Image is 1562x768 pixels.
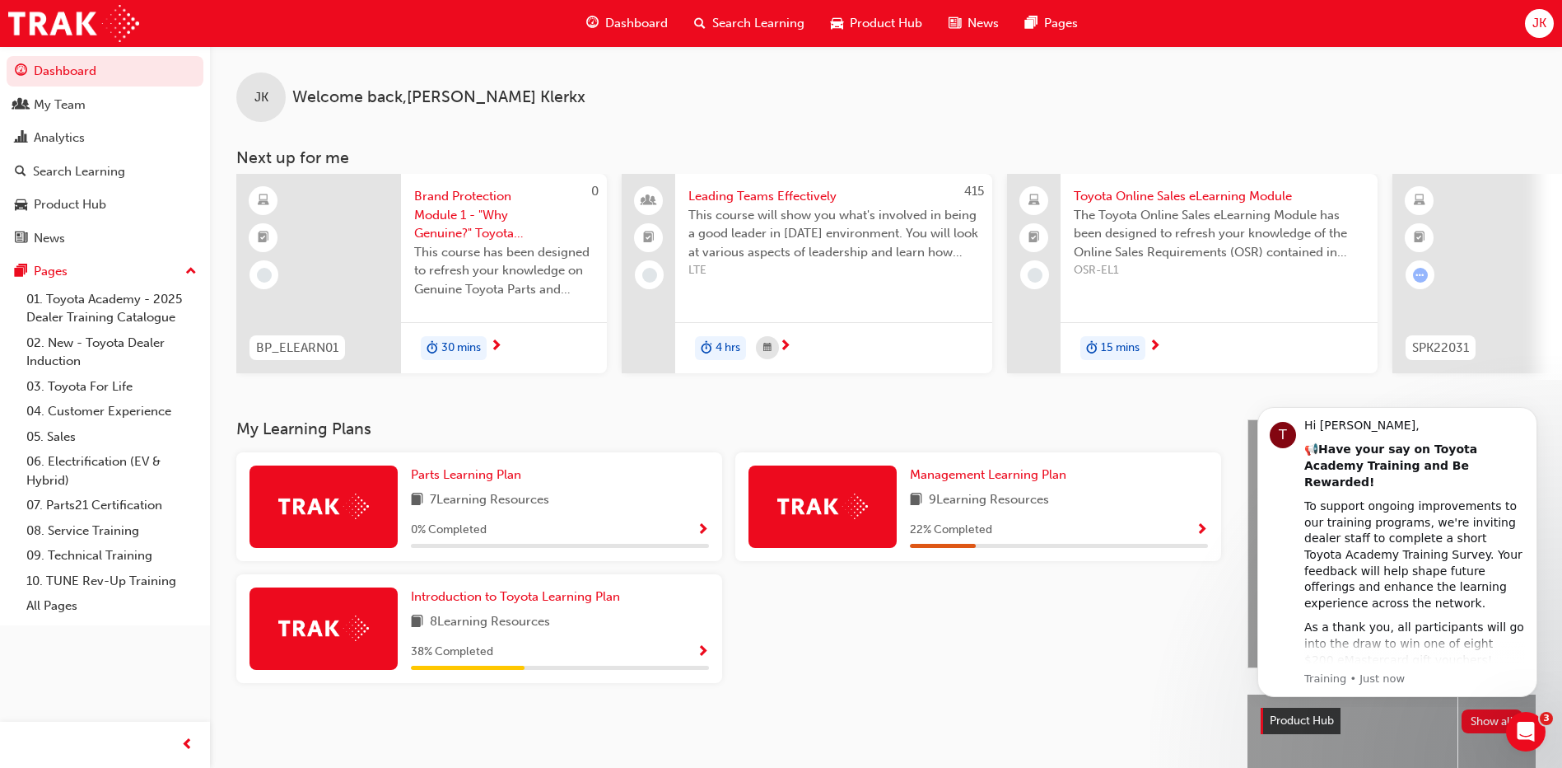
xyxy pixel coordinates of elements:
a: Toyota Online Sales eLearning ModuleThe Toyota Online Sales eLearning Module has been designed to... [1007,174,1378,373]
span: next-icon [779,340,791,354]
span: news-icon [15,232,27,246]
a: 10. TUNE Rev-Up Training [20,569,203,594]
span: book-icon [411,490,423,511]
a: My Team [7,90,203,120]
a: 05. Sales [20,424,203,450]
a: News [7,223,203,254]
span: prev-icon [181,735,194,756]
span: learningResourceType_ELEARNING-icon [258,190,269,212]
span: Product Hub [1270,714,1334,728]
a: Search Learning [7,157,203,187]
a: 02. New - Toyota Dealer Induction [20,330,203,374]
span: people-icon [643,190,655,212]
span: Leading Teams Effectively [688,187,979,206]
h3: Next up for me [210,148,1562,167]
button: Show all [1462,709,1523,733]
button: Pages [7,256,203,287]
span: car-icon [831,13,843,34]
span: next-icon [490,340,502,354]
span: Pages [1044,14,1078,33]
span: booktick-icon [643,227,655,249]
span: Parts Learning Plan [411,467,521,482]
span: BP_ELEARN01 [256,339,338,358]
span: Show Progress [1196,523,1208,538]
span: 0 % Completed [411,521,487,540]
span: This course will show you what's involved in being a good leader in [DATE] environment. You will ... [688,206,979,262]
span: Show Progress [697,523,709,538]
a: news-iconNews [935,7,1012,40]
button: Show Progress [697,642,709,663]
a: car-iconProduct Hub [818,7,935,40]
span: Welcome back , [PERSON_NAME] Klerkx [292,88,585,107]
span: chart-icon [15,131,27,146]
span: Toyota Online Sales eLearning Module [1074,187,1364,206]
a: Dashboard [7,56,203,87]
span: booktick-icon [258,227,269,249]
div: Analytics [34,129,85,148]
a: Analytics [7,123,203,153]
a: Introduction to Toyota Learning Plan [411,588,627,606]
a: 03. Toyota For Life [20,374,203,400]
span: learningResourceType_ELEARNING-icon [1414,190,1425,212]
span: JK [1532,14,1546,33]
span: duration-icon [1086,338,1098,359]
span: 22 % Completed [910,521,992,540]
span: 415 [964,184,984,199]
img: Trak [278,616,369,641]
a: guage-iconDashboard [573,7,681,40]
span: learningRecordVerb_NONE-icon [642,268,657,283]
button: DashboardMy TeamAnalyticsSearch LearningProduct HubNews [7,53,203,256]
span: calendar-icon [763,338,772,358]
span: search-icon [694,13,706,34]
span: News [968,14,999,33]
span: SPK22031 [1412,339,1469,358]
span: Introduction to Toyota Learning Plan [411,589,620,604]
button: JK [1525,9,1554,38]
div: Pages [34,262,68,281]
span: booktick-icon [1414,227,1425,249]
span: 3 [1540,712,1553,725]
a: 415Leading Teams EffectivelyThis course will show you what's involved in being a good leader in [... [622,174,992,373]
span: news-icon [949,13,961,34]
span: learningRecordVerb_ATTEMPT-icon [1413,268,1428,283]
button: Show Progress [697,520,709,541]
span: 0 [591,184,599,199]
span: 38 % Completed [411,643,493,662]
span: 4 hrs [716,339,740,358]
a: 08. Service Training [20,518,203,544]
span: booktick-icon [1028,227,1040,249]
iframe: Intercom live chat [1506,712,1546,752]
span: Brand Protection Module 1 - "Why Genuine?" Toyota Genuine Parts and Accessories [414,187,594,243]
span: car-icon [15,198,27,213]
span: learningRecordVerb_NONE-icon [257,268,272,283]
a: Product Hub [7,190,203,220]
span: duration-icon [701,338,712,359]
span: Show Progress [697,645,709,660]
span: book-icon [910,490,922,511]
a: Product HubShow all [1261,708,1522,734]
span: pages-icon [15,265,27,279]
img: Trak [278,494,369,519]
span: search-icon [15,165,26,180]
span: Dashboard [605,14,668,33]
span: 9 Learning Resources [929,490,1049,511]
span: pages-icon [1025,13,1037,34]
a: 06. Electrification (EV & Hybrid) [20,449,203,493]
span: 15 mins [1101,339,1140,358]
div: My Team [34,96,86,115]
span: OSR-EL1 [1074,261,1364,280]
span: Product Hub [850,14,922,33]
span: people-icon [15,98,27,113]
a: 0BP_ELEARN01Brand Protection Module 1 - "Why Genuine?" Toyota Genuine Parts and AccessoriesThis c... [236,174,607,373]
span: learningRecordVerb_NONE-icon [1028,268,1042,283]
span: 8 Learning Resources [430,612,550,633]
